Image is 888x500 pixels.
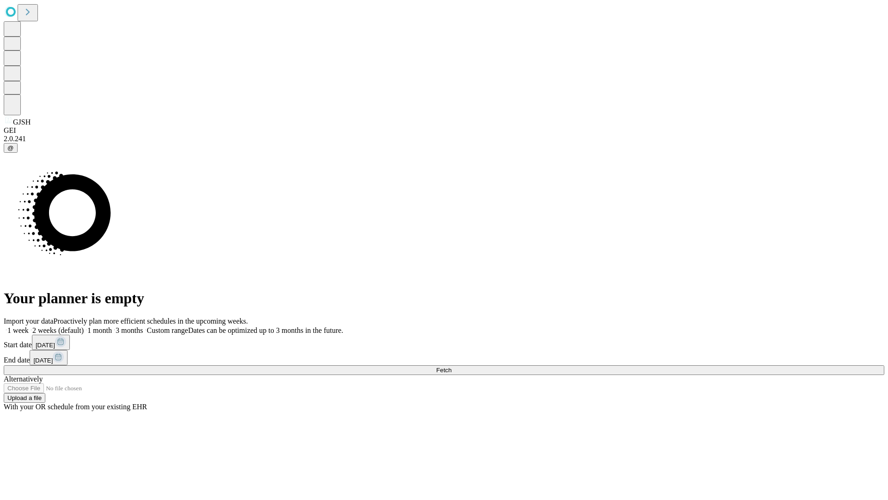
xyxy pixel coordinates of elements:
span: Custom range [147,326,188,334]
span: 3 months [116,326,143,334]
button: @ [4,143,18,153]
h1: Your planner is empty [4,290,884,307]
span: [DATE] [36,342,55,349]
span: Proactively plan more efficient schedules in the upcoming weeks. [54,317,248,325]
div: 2.0.241 [4,135,884,143]
span: Dates can be optimized up to 3 months in the future. [188,326,343,334]
span: 1 month [87,326,112,334]
span: With your OR schedule from your existing EHR [4,403,147,411]
span: 1 week [7,326,29,334]
button: Fetch [4,365,884,375]
button: Upload a file [4,393,45,403]
span: @ [7,144,14,151]
span: GJSH [13,118,31,126]
span: Alternatively [4,375,43,383]
button: [DATE] [32,335,70,350]
span: Fetch [436,367,451,374]
button: [DATE] [30,350,68,365]
span: [DATE] [33,357,53,364]
div: Start date [4,335,884,350]
div: End date [4,350,884,365]
div: GEI [4,126,884,135]
span: Import your data [4,317,54,325]
span: 2 weeks (default) [32,326,84,334]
